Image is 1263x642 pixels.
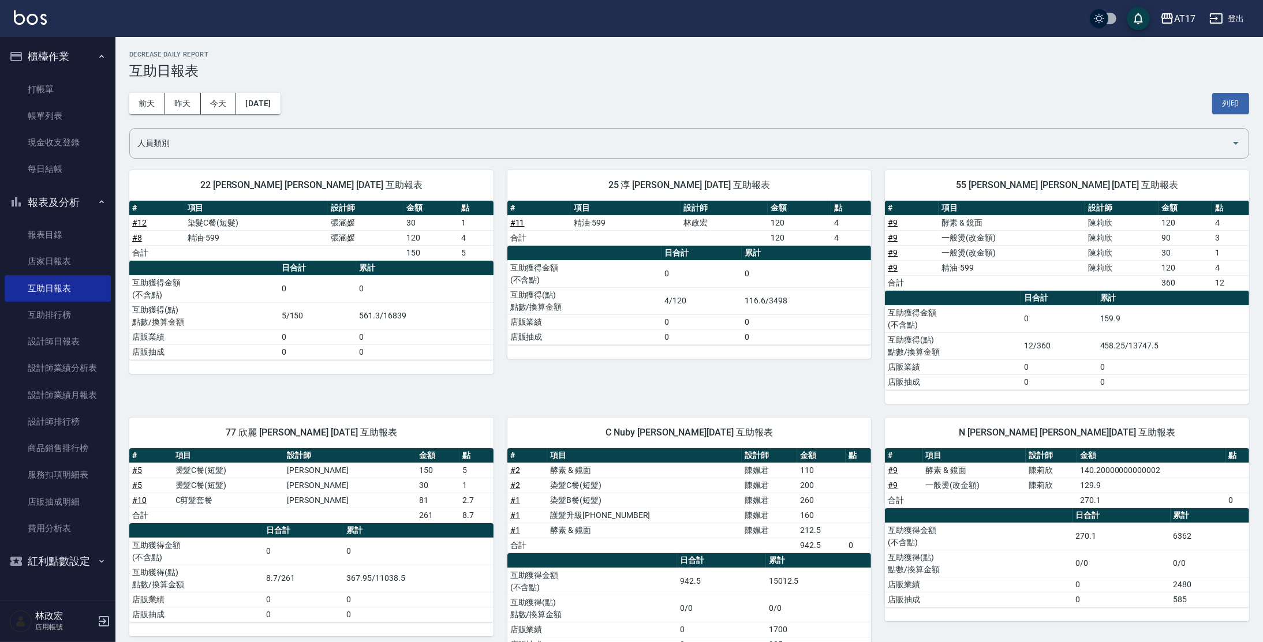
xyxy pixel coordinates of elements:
[768,201,831,216] th: 金額
[768,230,831,245] td: 120
[547,493,742,508] td: 染髮B餐(短髮)
[888,218,898,227] a: #9
[129,329,279,344] td: 店販業績
[571,215,681,230] td: 精油-599
[939,230,1085,245] td: 一般燙(改金額)
[1212,215,1249,230] td: 4
[742,463,797,478] td: 陳姵君
[1097,359,1249,374] td: 0
[129,508,173,523] td: 合計
[547,508,742,523] td: 護髮升級[PHONE_NUMBER]
[356,302,493,329] td: 561.3/16839
[742,260,871,287] td: 0
[899,427,1235,438] span: N [PERSON_NAME] [PERSON_NAME][DATE] 互助報表
[885,374,1021,389] td: 店販抽成
[1159,215,1212,230] td: 120
[416,493,459,508] td: 81
[1026,463,1077,478] td: 陳莉欣
[1174,12,1195,26] div: AT17
[1225,493,1249,508] td: 0
[5,76,111,103] a: 打帳單
[5,489,111,515] a: 店販抽成明細
[510,510,520,520] a: #1
[507,287,662,314] td: 互助獲得(點) 點數/換算金額
[797,508,846,523] td: 160
[403,245,459,260] td: 150
[507,230,571,245] td: 合計
[1127,7,1150,30] button: save
[416,508,459,523] td: 261
[797,523,846,538] td: 212.5
[507,260,662,287] td: 互助獲得金額 (不含點)
[885,592,1073,607] td: 店販抽成
[279,302,357,329] td: 5/150
[5,42,111,72] button: 櫃檯作業
[885,275,939,290] td: 合計
[797,538,846,553] td: 942.5
[677,568,765,595] td: 942.5
[681,201,767,216] th: 設計師
[1026,478,1077,493] td: 陳莉欣
[662,260,742,287] td: 0
[1225,448,1249,463] th: 點
[343,538,493,565] td: 0
[5,103,111,129] a: 帳單列表
[165,93,201,114] button: 昨天
[129,448,173,463] th: #
[1212,230,1249,245] td: 3
[742,508,797,523] td: 陳姵君
[507,246,872,345] table: a dense table
[173,448,285,463] th: 項目
[923,463,1026,478] td: 酵素 & 鏡面
[132,495,147,505] a: #10
[403,230,459,245] td: 120
[185,201,328,216] th: 項目
[5,221,111,248] a: 報表目錄
[510,525,520,535] a: #1
[263,538,343,565] td: 0
[885,291,1249,390] table: a dense table
[507,314,662,329] td: 店販業績
[328,215,403,230] td: 張涵媛
[547,478,742,493] td: 染髮C餐(短髮)
[459,478,494,493] td: 1
[458,215,493,230] td: 1
[284,448,416,463] th: 設計師
[5,461,111,488] a: 服務扣項明細表
[1077,493,1225,508] td: 270.1
[1171,577,1249,592] td: 2480
[5,187,111,217] button: 報表及分析
[185,215,328,230] td: 染髮C餐(短髮)
[459,508,494,523] td: 8.7
[279,344,357,359] td: 0
[134,133,1227,153] input: 人員名稱
[766,553,871,568] th: 累計
[284,493,416,508] td: [PERSON_NAME]
[510,495,520,505] a: #1
[742,329,871,344] td: 0
[885,448,1249,508] table: a dense table
[1159,230,1212,245] td: 90
[888,263,898,272] a: #9
[1077,478,1225,493] td: 129.9
[1205,8,1249,29] button: 登出
[284,478,416,493] td: [PERSON_NAME]
[132,480,142,490] a: #5
[662,314,742,329] td: 0
[797,448,846,463] th: 金額
[1212,201,1249,216] th: 點
[132,465,142,475] a: #5
[129,344,279,359] td: 店販抽成
[885,305,1021,332] td: 互助獲得金額 (不含點)
[5,328,111,355] a: 設計師日報表
[143,427,480,438] span: 77 欣麗 [PERSON_NAME] [DATE] 互助報表
[507,448,548,463] th: #
[173,493,285,508] td: C剪髮套餐
[263,607,343,622] td: 0
[742,448,797,463] th: 設計師
[416,478,459,493] td: 30
[797,478,846,493] td: 200
[416,463,459,478] td: 150
[1159,260,1212,275] td: 120
[846,448,871,463] th: 點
